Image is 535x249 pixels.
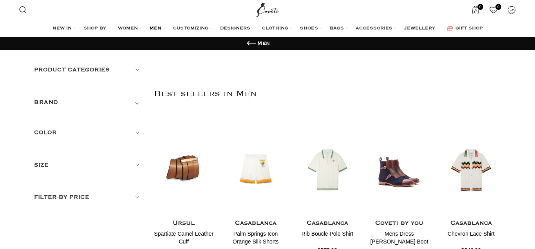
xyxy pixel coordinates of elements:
a: CUSTOMIZING [173,21,212,36]
a: SHOES [300,21,322,36]
h5: Product categories [34,65,142,74]
div: Main navigation [15,21,520,36]
img: GiftBag [447,26,453,31]
span: BAGS [330,25,344,32]
a: WOMEN [118,21,142,36]
h5: BRAND [34,98,58,107]
a: 0 [486,2,502,18]
h2: Best sellers in Men [154,73,501,115]
a: Go back [246,38,257,49]
span: DESIGNERS [220,25,250,32]
div: My Wishlist [486,2,502,18]
a: ACCESSORIES [356,21,396,36]
h4: Rib Boucle Polo Shirt [297,230,357,238]
span: ACCESSORIES [356,25,392,32]
h4: Ursul [154,218,214,228]
h5: Filter by price [34,193,142,202]
a: Site logo [255,6,281,13]
a: Search [15,2,31,18]
span: SHOES [300,25,318,32]
span: MEN [150,25,161,32]
h4: Casablanca [441,218,501,228]
span: GIFT SHOP [455,25,483,32]
h4: Spartiate Camel Leather Cuff [154,230,214,245]
span: CUSTOMIZING [173,25,208,32]
img: Casablanca-Rib-Boucle-Polo-Shirt.jpg [297,122,357,216]
div: Toggle filter [34,98,142,112]
h5: Color [34,128,142,137]
span: CLOTHING [262,25,288,32]
span: NEW IN [52,25,72,32]
h4: Casablanca [226,218,286,228]
h5: Size [34,161,142,169]
a: MEN [150,21,165,36]
h4: Chevron Lace Shirt [441,230,501,238]
h4: Mens Dress [PERSON_NAME] Boot [369,230,429,245]
a: GIFT SHOP [447,21,483,36]
a: NEW IN [52,21,76,36]
h4: Casablanca [297,218,357,228]
span: 0 [495,4,501,10]
img: 029322a2-baea-4063-898d-83bb08c233cc-B.jpg [369,122,429,216]
span: SHOP BY [83,25,106,32]
a: JEWELLERY [404,21,439,36]
h1: Men [257,40,270,47]
img: ursul-21_on38ft.jpg [154,122,214,216]
span: JEWELLERY [404,25,435,32]
span: 0 [477,4,483,10]
img: Casablanca-Chevron-Lace-Shirt.jpg [441,122,501,216]
h4: Coveti by you [369,218,429,228]
img: Casablanca-Palm-Springs-Icon-Orange-Silk-Shorts.jpg [226,122,286,216]
a: SHOP BY [83,21,110,36]
a: DESIGNERS [220,21,254,36]
h4: Palm Springs Icon Orange Silk Shorts [226,230,286,245]
span: WOMEN [118,25,138,32]
a: 0 [468,2,484,18]
a: CLOTHING [262,21,292,36]
a: BAGS [330,21,348,36]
